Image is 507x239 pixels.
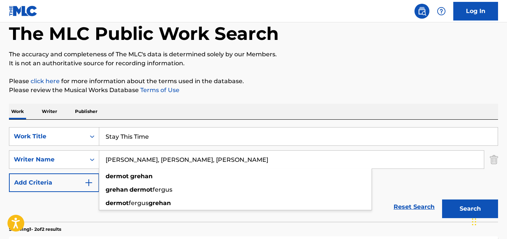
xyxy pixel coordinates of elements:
[9,226,61,233] p: Showing 1 - 2 of 2 results
[148,199,171,207] strong: grehan
[14,155,81,164] div: Writer Name
[73,104,100,119] p: Publisher
[490,150,498,169] img: Delete Criterion
[9,127,498,222] form: Search Form
[390,199,438,215] a: Reset Search
[470,203,507,239] iframe: Chat Widget
[434,4,449,19] div: Help
[106,173,129,180] strong: dermot
[442,199,498,218] button: Search
[31,78,60,85] a: click here
[40,104,59,119] p: Writer
[9,104,26,119] p: Work
[14,132,81,141] div: Work Title
[129,186,153,193] strong: dermot
[130,173,153,180] strong: grehan
[417,7,426,16] img: search
[106,186,128,193] strong: grehan
[9,86,498,95] p: Please review the Musical Works Database
[9,6,38,16] img: MLC Logo
[9,59,498,68] p: It is not an authoritative source for recording information.
[153,186,172,193] span: fergus
[472,211,476,233] div: Drag
[84,178,93,187] img: 9d2ae6d4665cec9f34b9.svg
[139,87,179,94] a: Terms of Use
[106,199,129,207] strong: dermot
[9,77,498,86] p: Please for more information about the terms used in the database.
[9,22,279,45] h1: The MLC Public Work Search
[414,4,429,19] a: Public Search
[9,173,99,192] button: Add Criteria
[453,2,498,21] a: Log In
[9,50,498,59] p: The accuracy and completeness of The MLC's data is determined solely by our Members.
[437,7,446,16] img: help
[129,199,148,207] span: fergus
